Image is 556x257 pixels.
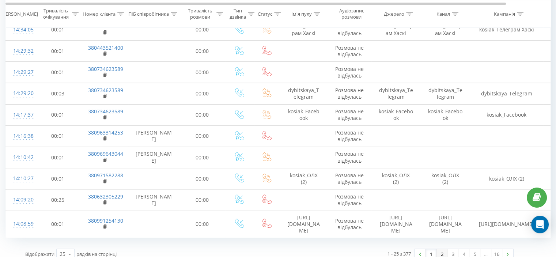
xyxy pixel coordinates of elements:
td: 00:00 [179,41,225,62]
td: 00:01 [35,147,81,168]
span: Розмова не відбулась [335,217,364,231]
div: Тривалість розмови [186,8,215,20]
td: kosiak_ОЛХ (2) [371,168,421,189]
div: Джерело [384,11,404,17]
td: dybitskaya_Telegram [280,83,328,104]
td: 00:01 [35,168,81,189]
span: Розмова не відбулась [335,172,364,185]
span: Розмова не відбулась [335,65,364,79]
a: 380991254130 [88,217,123,224]
span: Розмова не відбулась [335,108,364,121]
td: [PERSON_NAME] [128,189,179,211]
td: kosiak_Телеграм Хаскі [470,19,543,40]
a: 380969643044 [88,150,123,157]
span: Розмова не відбулась [335,87,364,100]
td: 00:03 [35,83,81,104]
span: Розмова не відбулась [335,23,364,36]
a: 380734623589 [88,65,123,72]
td: kosiak_Телеграм Хаскі [371,19,421,40]
a: 380963314253 [88,129,123,136]
div: 14:29:27 [13,65,28,79]
div: 14:16:38 [13,129,28,143]
td: kosiak_Facebook [371,104,421,125]
a: 380443521400 [88,44,123,51]
td: 00:00 [179,19,225,40]
td: dybitskaya_Telegram [421,83,470,104]
td: 00:00 [179,211,225,238]
td: 00:01 [35,62,81,83]
td: kosiak_ОЛХ (2) [470,168,543,189]
div: [PERSON_NAME] [1,11,38,17]
a: 380734623589 [88,108,123,115]
span: Розмова не відбулась [335,44,364,58]
span: Розмова не відбулась [335,129,364,143]
td: kosiak_ОЛХ (2) [421,168,470,189]
td: 00:00 [179,62,225,83]
td: kosiak_Facebook [421,104,470,125]
td: 00:00 [179,147,225,168]
td: dybitskaya_Telegram [371,83,421,104]
div: 14:08:59 [13,217,28,231]
div: ПІБ співробітника [128,11,169,17]
td: 00:00 [179,189,225,211]
div: Тривалість очікування [41,8,70,20]
div: Номер клієнта [83,11,116,17]
a: 380632305229 [88,193,123,200]
div: 14:17:37 [13,108,28,122]
td: 00:01 [35,19,81,40]
span: Розмова не відбулась [335,150,364,164]
div: Аудіозапис розмови [334,8,369,20]
td: kosiak_Телеграм Хаскі [421,19,470,40]
a: 380971582288 [88,172,123,179]
div: 14:10:42 [13,150,28,165]
td: [URL][DOMAIN_NAME] [280,211,328,238]
td: kosiak_Телеграм Хаскі [280,19,328,40]
td: 00:01 [35,104,81,125]
div: Статус [258,11,272,17]
div: 14:34:05 [13,23,28,37]
td: kosiak_ОЛХ (2) [280,168,328,189]
span: Розмова не відбулась [335,193,364,207]
a: 380734623589 [88,87,123,94]
div: Кампанія [494,11,515,17]
td: [PERSON_NAME] [128,147,179,168]
td: 00:01 [35,211,81,238]
td: [URL][DOMAIN_NAME] [470,211,543,238]
div: 14:29:20 [13,86,28,101]
td: dybitskaya_Telegram [470,83,543,104]
td: 00:01 [35,125,81,147]
td: [PERSON_NAME] [128,125,179,147]
td: 00:25 [35,189,81,211]
td: 00:00 [179,104,225,125]
td: 00:01 [35,41,81,62]
div: 14:10:27 [13,171,28,186]
div: Канал [436,11,450,17]
div: 14:09:20 [13,193,28,207]
td: kosiak_Facebook [470,104,543,125]
div: 14:29:32 [13,44,28,58]
td: 00:00 [179,168,225,189]
td: [URL][DOMAIN_NAME] [371,211,421,238]
div: Ім'я пулу [291,11,312,17]
div: Тип дзвінка [230,8,246,20]
td: 00:00 [179,83,225,104]
div: Open Intercom Messenger [531,216,549,233]
td: 00:00 [179,125,225,147]
td: kosiak_Facebook [280,104,328,125]
td: [URL][DOMAIN_NAME] [421,211,470,238]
